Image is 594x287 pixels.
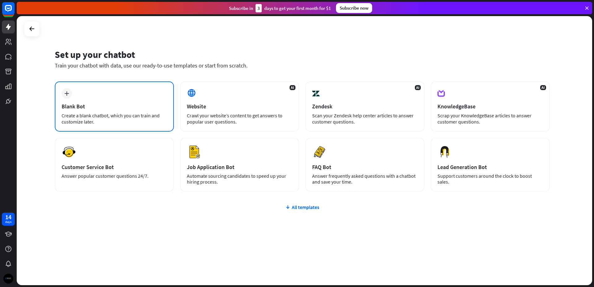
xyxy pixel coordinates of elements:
[336,3,372,13] div: Subscribe now
[437,163,543,171] div: Lead Generation Bot
[62,173,167,179] div: Answer popular customer questions 24/7.
[62,163,167,171] div: Customer Service Bot
[187,112,292,125] div: Crawl your website’s content to get answers to popular user questions.
[290,85,295,90] span: AI
[64,91,69,96] i: plus
[415,85,421,90] span: AI
[62,103,167,110] div: Blank Bot
[229,4,331,12] div: Subscribe in days to get your first month for $1
[312,112,418,125] div: Scan your Zendesk help center articles to answer customer questions.
[187,173,292,185] div: Automate sourcing candidates to speed up your hiring process.
[62,112,167,125] div: Create a blank chatbot, which you can train and customize later.
[437,112,543,125] div: Scrap your KnowledgeBase articles to answer customer questions.
[540,85,546,90] span: AI
[5,2,24,21] button: Open LiveChat chat widget
[5,220,11,224] div: days
[437,173,543,185] div: Support customers around the clock to boost sales.
[55,62,550,69] div: Train your chatbot with data, use our ready-to-use templates or start from scratch.
[55,204,550,210] div: All templates
[187,163,292,171] div: Job Application Bot
[312,173,418,185] div: Answer frequently asked questions with a chatbot and save your time.
[5,214,11,220] div: 14
[187,103,292,110] div: Website
[256,4,262,12] div: 3
[55,49,550,60] div: Set up your chatbot
[437,103,543,110] div: KnowledgeBase
[2,213,15,226] a: 14 days
[312,103,418,110] div: Zendesk
[312,163,418,171] div: FAQ Bot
